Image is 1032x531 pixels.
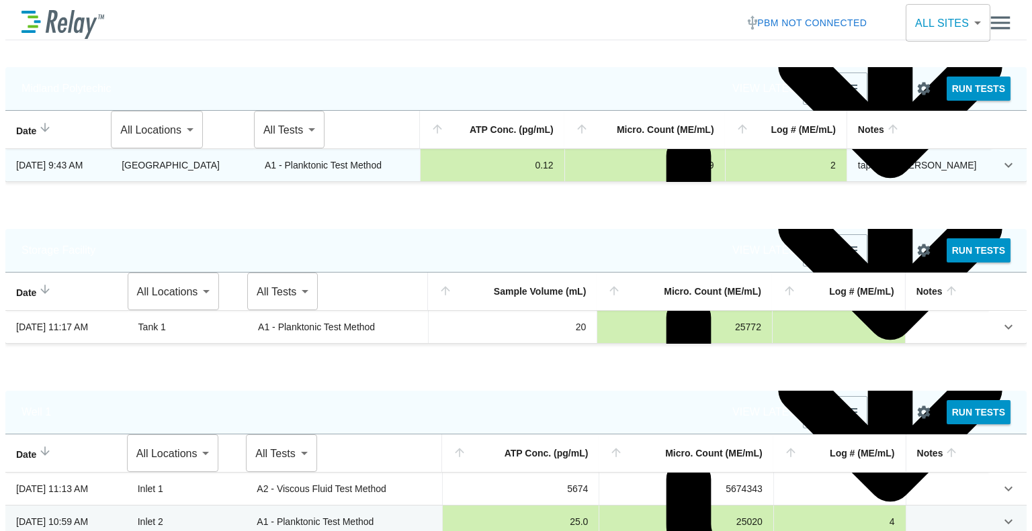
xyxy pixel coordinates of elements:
td: Inlet 1 [127,473,247,505]
img: Drawer Icon [990,10,1010,36]
img: Settings Icon [916,404,932,420]
div: All Tests [247,273,318,310]
img: Settings Icon [916,81,932,97]
div: 25020 [610,515,762,528]
div: 0.12 [431,158,554,172]
p: Well 1 [21,404,51,420]
th: Date [5,273,128,311]
p: Storage Facility [21,242,95,258]
td: Tank 1 [128,311,247,343]
div: Micro. Count (ME/mL) [575,122,714,138]
button: Export [874,396,906,428]
div: Log # (ME/mL) [784,445,895,461]
span: not connected [781,17,867,28]
th: Date [5,111,111,149]
table: sticky table [5,111,1027,182]
div: Notes [917,445,978,461]
button: RUN TESTS [947,400,1010,425]
span: PBM [757,15,867,32]
div: Notes [858,122,980,138]
div: ALL SITES [906,4,990,42]
button: Site setup [906,71,941,106]
td: A1 - Planktonic Test Method [247,311,428,343]
img: LuminUltra Relay [21,7,104,39]
p: ATP Testing [104,15,166,31]
td: A2 - Viscous Fluid Test Method [246,473,442,505]
p: Polytechnic Demo [166,15,254,31]
div: ATP Conc. (pg/mL) [431,122,554,138]
td: A1 - Planktonic Test Method [254,149,420,181]
div: [DATE] 11:13 AM [16,482,116,495]
div: 20 [439,320,586,334]
button: expand row [997,477,1020,500]
div: All Locations [111,111,203,148]
div: All Tests [246,434,316,472]
div: Log # (ME/mL) [783,283,894,299]
p: Midland Polytechic [21,81,111,97]
button: Site setup [906,233,941,268]
button: expand row [997,154,1020,177]
div: Micro. Count (ME/mL) [607,283,761,299]
img: Offline Icon [747,15,757,30]
img: Settings Icon [916,242,932,258]
button: RUN TESTS [947,238,1010,263]
th: Date [5,434,127,473]
div: Sample Volume (mL) [439,283,586,299]
button: Site setup [906,395,941,430]
div: Micro. Count (ME/mL) [609,445,762,461]
iframe: Resource center [988,491,1019,521]
div: 5674 [454,482,588,495]
div: All Tests [254,111,325,148]
div: ATP Conc. (pg/mL) [453,445,588,461]
button: Export [874,73,906,105]
p: Group: [872,15,906,31]
div: 25772 [608,320,761,334]
button: Export [874,234,906,267]
button: RUN TESTS [947,77,1010,101]
div: 5674343 [610,482,762,495]
table: sticky table [5,273,1027,344]
div: [DATE] 11:17 AM [16,320,117,334]
button: expand row [997,316,1020,338]
div: All Locations [128,273,220,310]
div: 119 [576,158,714,172]
button: Main menu [990,10,1010,36]
button: PBM not connected [742,11,872,36]
div: All Locations [127,434,219,472]
div: Log # (ME/mL) [736,122,836,138]
div: [DATE] 10:59 AM [16,515,116,528]
td: [GEOGRAPHIC_DATA] [111,149,254,181]
div: 25.0 [454,515,588,528]
div: Notes [916,283,978,299]
div: [DATE] 9:43 AM [16,158,100,172]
